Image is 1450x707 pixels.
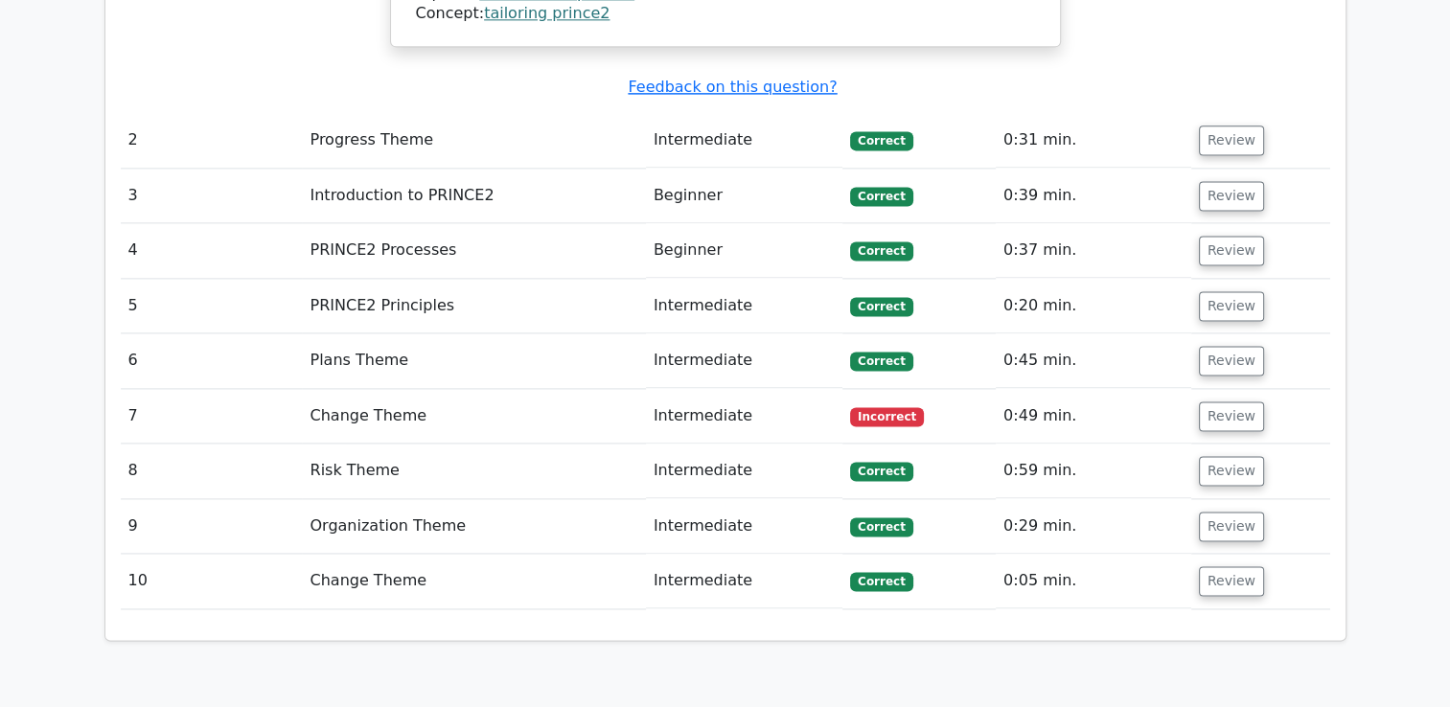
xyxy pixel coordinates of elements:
[850,131,912,150] span: Correct
[1199,291,1264,321] button: Review
[1199,512,1264,541] button: Review
[302,223,645,278] td: PRINCE2 Processes
[646,499,842,554] td: Intermediate
[646,554,842,608] td: Intermediate
[1199,125,1264,155] button: Review
[121,223,303,278] td: 4
[1199,566,1264,596] button: Review
[121,169,303,223] td: 3
[628,78,837,96] a: Feedback on this question?
[996,389,1191,444] td: 0:49 min.
[302,333,645,388] td: Plans Theme
[996,499,1191,554] td: 0:29 min.
[302,169,645,223] td: Introduction to PRINCE2
[1199,456,1264,486] button: Review
[121,499,303,554] td: 9
[996,444,1191,498] td: 0:59 min.
[121,113,303,168] td: 2
[1199,346,1264,376] button: Review
[850,297,912,316] span: Correct
[1199,181,1264,211] button: Review
[302,279,645,333] td: PRINCE2 Principles
[646,389,842,444] td: Intermediate
[996,169,1191,223] td: 0:39 min.
[646,444,842,498] td: Intermediate
[416,4,1035,24] div: Concept:
[996,554,1191,608] td: 0:05 min.
[850,462,912,481] span: Correct
[996,113,1191,168] td: 0:31 min.
[996,279,1191,333] td: 0:20 min.
[302,499,645,554] td: Organization Theme
[646,113,842,168] td: Intermediate
[121,389,303,444] td: 7
[302,389,645,444] td: Change Theme
[850,241,912,261] span: Correct
[302,444,645,498] td: Risk Theme
[484,4,610,22] a: tailoring prince2
[1199,401,1264,431] button: Review
[1199,236,1264,265] button: Review
[996,333,1191,388] td: 0:45 min.
[302,113,645,168] td: Progress Theme
[121,444,303,498] td: 8
[850,572,912,591] span: Correct
[850,517,912,536] span: Correct
[850,407,924,426] span: Incorrect
[646,333,842,388] td: Intermediate
[646,169,842,223] td: Beginner
[996,223,1191,278] td: 0:37 min.
[302,554,645,608] td: Change Theme
[646,223,842,278] td: Beginner
[121,333,303,388] td: 6
[850,187,912,206] span: Correct
[646,279,842,333] td: Intermediate
[850,352,912,371] span: Correct
[121,279,303,333] td: 5
[121,554,303,608] td: 10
